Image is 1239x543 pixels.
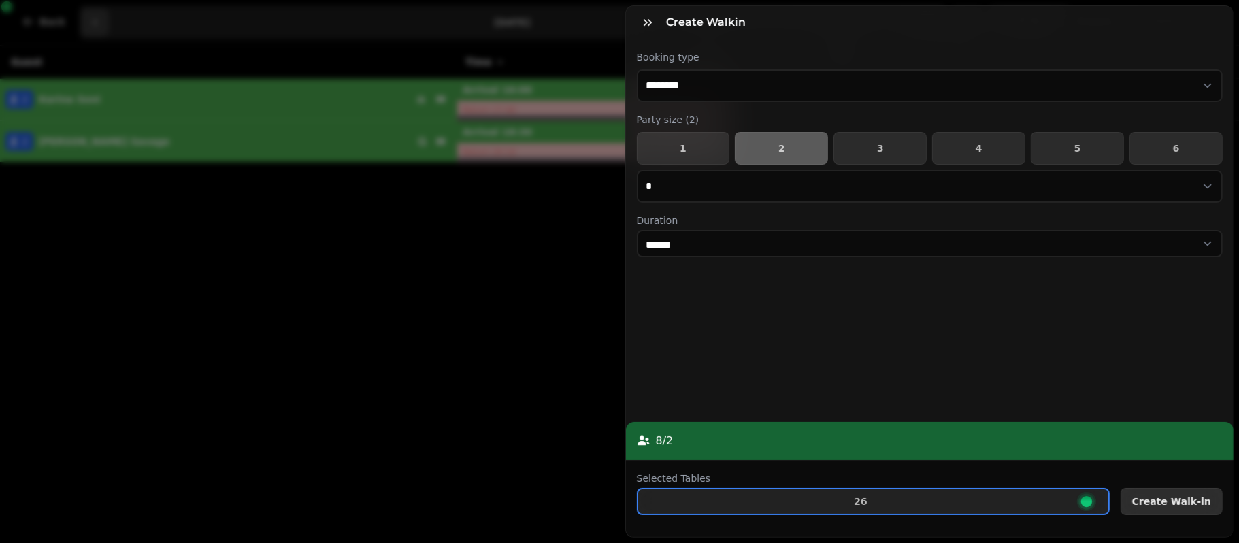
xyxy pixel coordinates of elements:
[1031,132,1124,165] button: 5
[637,50,1223,64] label: Booking type
[1129,132,1223,165] button: 6
[845,144,915,153] span: 3
[735,132,828,165] button: 2
[656,433,674,449] p: 8 / 2
[637,214,1223,227] label: Duration
[1042,144,1112,153] span: 5
[1141,144,1211,153] span: 6
[833,132,927,165] button: 3
[746,144,816,153] span: 2
[648,144,718,153] span: 1
[667,14,752,31] h3: Create walkin
[637,132,730,165] button: 1
[854,497,867,506] p: 26
[1132,497,1211,506] span: Create Walk-in
[944,144,1014,153] span: 4
[1121,488,1223,515] button: Create Walk-in
[637,113,1223,127] label: Party size ( 2 )
[637,488,1110,515] button: 26
[932,132,1025,165] button: 4
[637,472,1110,485] label: Selected Tables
